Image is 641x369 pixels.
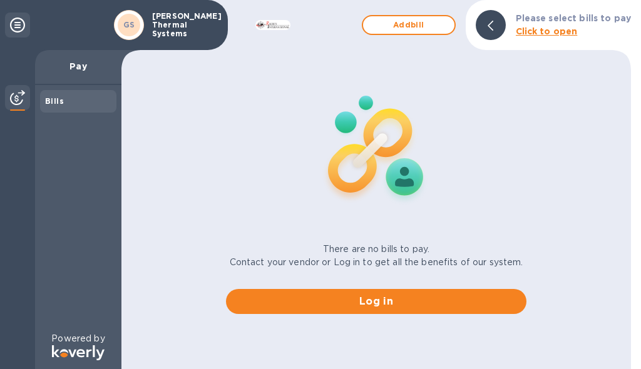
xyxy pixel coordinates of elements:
b: GS [123,20,135,29]
p: Powered by [51,332,105,345]
p: Pay [45,60,111,73]
b: Please select bills to pay [516,13,631,23]
img: Logo [52,345,105,360]
p: [PERSON_NAME] Thermal Systems [152,12,215,38]
b: Click to open [516,26,578,36]
span: Log in [236,294,516,309]
b: Bills [45,96,64,106]
button: Addbill [362,15,456,35]
p: There are no bills to pay. Contact your vendor or Log in to get all the benefits of our system. [230,243,523,269]
span: Add bill [373,18,444,33]
button: Log in [226,289,526,314]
